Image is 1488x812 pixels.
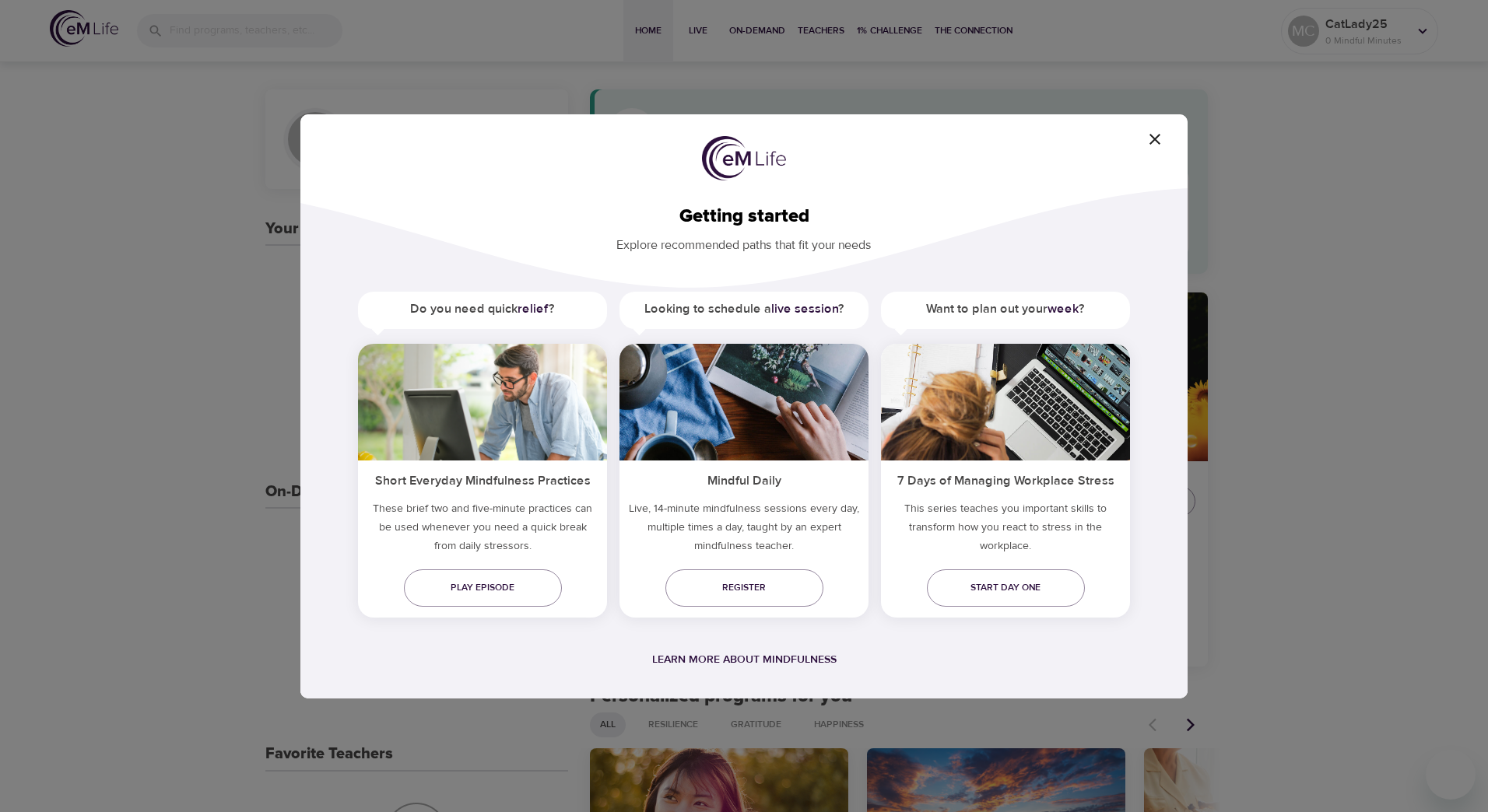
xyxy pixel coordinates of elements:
img: logo [702,136,786,181]
a: Start day one [927,569,1085,607]
span: Start day one [939,579,1072,596]
a: Register [665,569,823,607]
span: Play episode [416,579,549,596]
img: ims [358,344,607,460]
span: Register [678,579,811,596]
a: live session [771,301,838,317]
p: Explore recommended paths that fit your needs [325,227,1163,254]
a: Learn more about mindfulness [652,653,837,667]
h5: These brief two and five-minute practices can be used whenever you need a quick break from daily ... [358,499,607,562]
h5: Short Everyday Mindfulness Practices [358,460,607,499]
h5: Do you need quick ? [358,292,607,327]
a: week [1048,301,1079,317]
img: ims [619,344,869,460]
p: Live, 14-minute mindfulness sessions every day, multiple times a day, taught by an expert mindful... [619,499,869,562]
h5: Looking to schedule a ? [619,292,869,327]
a: relief [518,301,549,317]
h5: Want to plan out your ? [881,292,1130,327]
h2: Getting started [325,205,1163,228]
a: Play episode [404,569,562,607]
p: This series teaches you important skills to transform how you react to stress in the workplace. [881,499,1130,562]
h5: 7 Days of Managing Workplace Stress [881,460,1130,499]
h5: Mindful Daily [619,460,869,499]
img: ims [881,344,1130,460]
